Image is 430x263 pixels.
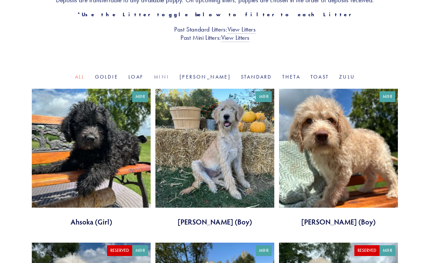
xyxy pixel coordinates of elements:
[221,34,249,42] a: View Litters
[282,74,300,80] a: Theta
[154,74,169,80] a: Mini
[75,74,85,80] a: All
[241,74,272,80] a: Standard
[180,74,231,80] a: [PERSON_NAME]
[95,74,118,80] a: Goldie
[32,25,398,42] h3: Past Standard Litters: Past Mini Litters:
[128,74,144,80] a: Loaf
[77,11,353,17] strong: *Use the Litter toggle below to filter to each Litter
[311,74,329,80] a: Toast
[228,25,256,34] a: View Litters
[339,74,355,80] a: Zulu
